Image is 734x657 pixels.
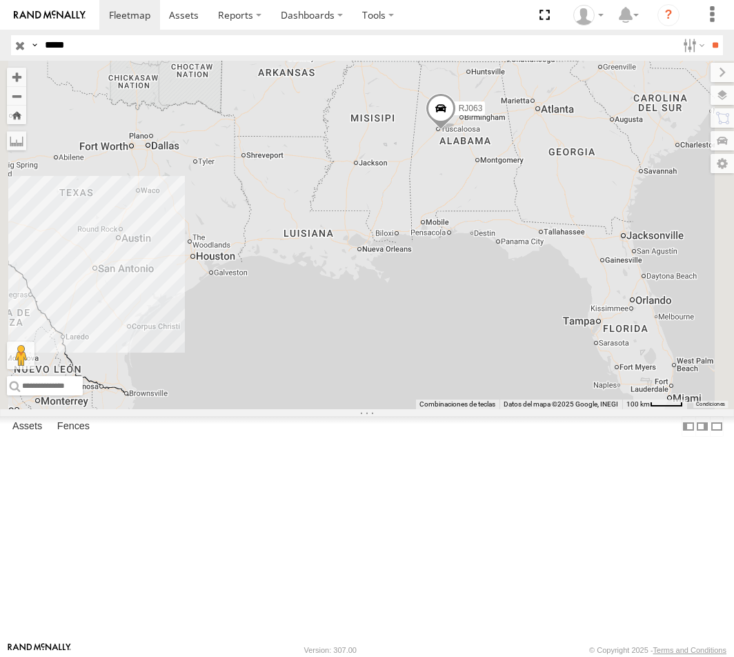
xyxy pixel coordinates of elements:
span: Datos del mapa ©2025 Google, INEGI [504,400,618,408]
div: Version: 307.00 [304,646,357,654]
label: Fences [50,417,97,436]
label: Hide Summary Table [710,416,724,436]
span: RJ063 [459,104,483,113]
label: Map Settings [711,154,734,173]
button: Zoom Home [7,106,26,124]
button: Combinaciones de teclas [419,400,495,409]
label: Measure [7,131,26,150]
a: Condiciones (se abre en una nueva pestaña) [696,402,725,407]
i: ? [657,4,680,26]
label: Dock Summary Table to the Left [682,416,695,436]
span: 100 km [626,400,650,408]
label: Search Query [29,35,40,55]
button: Zoom in [7,68,26,86]
div: Josue Jimenez [568,5,608,26]
div: © Copyright 2025 - [589,646,726,654]
label: Search Filter Options [677,35,707,55]
img: rand-logo.svg [14,10,86,20]
label: Dock Summary Table to the Right [695,416,709,436]
label: Assets [6,417,49,436]
button: Escala del mapa: 100 km por 44 píxeles [622,400,687,409]
button: Zoom out [7,86,26,106]
a: Terms and Conditions [653,646,726,654]
button: Arrastra el hombrecito naranja al mapa para abrir Street View [7,342,34,369]
a: Visit our Website [8,643,71,657]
